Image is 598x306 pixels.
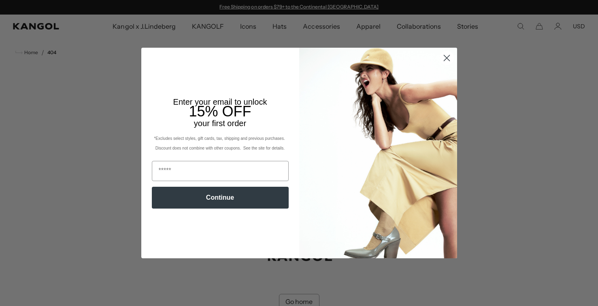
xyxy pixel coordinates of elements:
span: Enter your email to unlock [173,97,267,106]
span: 15% OFF [189,103,251,120]
input: Email [152,161,289,181]
img: 93be19ad-e773-4382-80b9-c9d740c9197f.jpeg [299,48,457,258]
button: Continue [152,187,289,209]
span: *Excludes select styles, gift cards, tax, shipping and previous purchases. Discount does not comb... [154,136,286,150]
span: your first order [194,119,246,128]
button: Close dialog [440,51,454,65]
